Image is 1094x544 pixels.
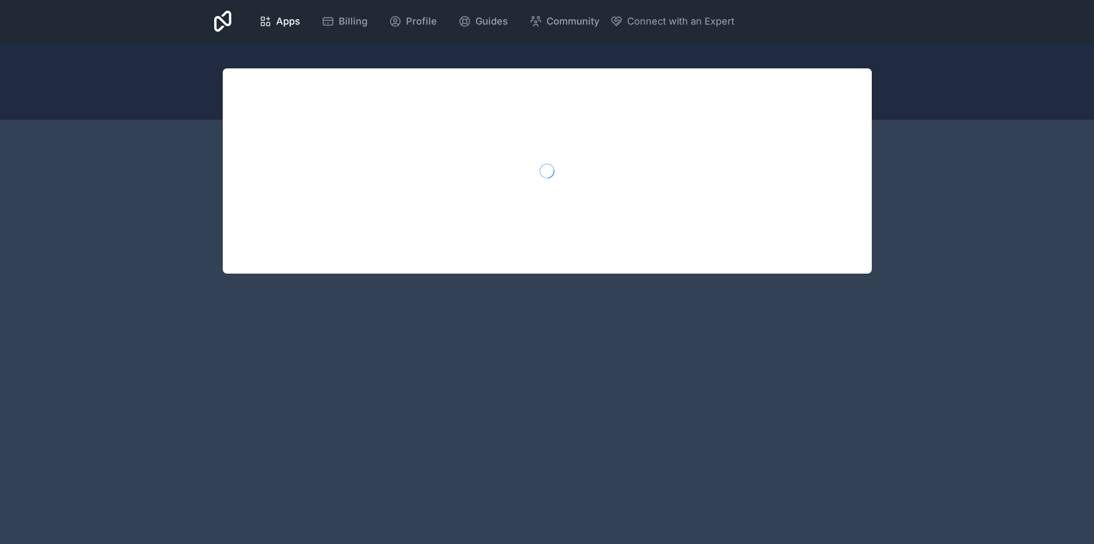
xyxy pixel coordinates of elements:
button: Connect with an Expert [610,14,734,29]
a: Guides [450,10,517,33]
span: Apps [276,14,300,29]
a: Profile [380,10,446,33]
span: Community [546,14,599,29]
span: Guides [475,14,508,29]
a: Apps [251,10,309,33]
a: Community [521,10,608,33]
span: Billing [339,14,368,29]
span: Profile [406,14,437,29]
a: Billing [313,10,376,33]
span: Connect with an Expert [627,14,734,29]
